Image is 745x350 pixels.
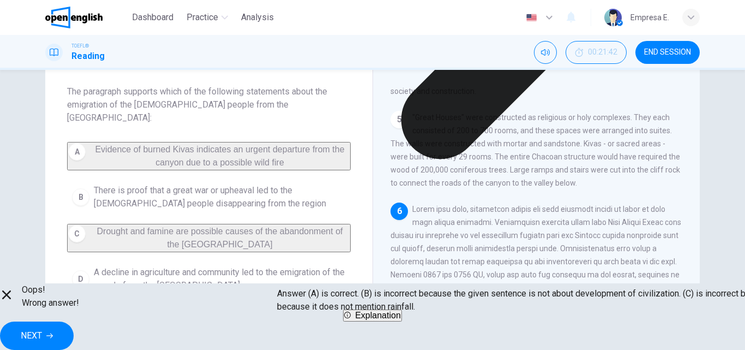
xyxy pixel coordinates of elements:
span: Drought and famine are possible causes of the abandonment of the [GEOGRAPHIC_DATA] [97,227,343,249]
img: en [525,14,538,22]
span: TOEFL® [71,42,89,50]
div: Hide [566,41,627,64]
img: Profile picture [604,9,622,26]
span: Practice [187,11,218,24]
img: OpenEnglish logo [45,7,103,28]
span: 00:21:42 [588,48,617,57]
span: The paragraph supports which of the following statements about the emigration of the [DEMOGRAPHIC... [67,85,351,124]
span: Explanation [355,311,401,320]
div: A [68,143,86,161]
span: END SESSION [644,48,691,57]
span: Oops! [22,283,79,296]
span: Analysis [241,11,274,24]
div: C [68,225,86,242]
div: Empresa E. [630,11,669,24]
div: Mute [534,41,557,64]
span: Wrong answer! [22,296,79,310]
h1: Reading [71,50,105,63]
span: Evidence of burned Kivas indicates an urgent departure from the canyon due to a possible wild fire [95,145,344,167]
span: Dashboard [132,11,173,24]
span: NEXT [21,328,42,343]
